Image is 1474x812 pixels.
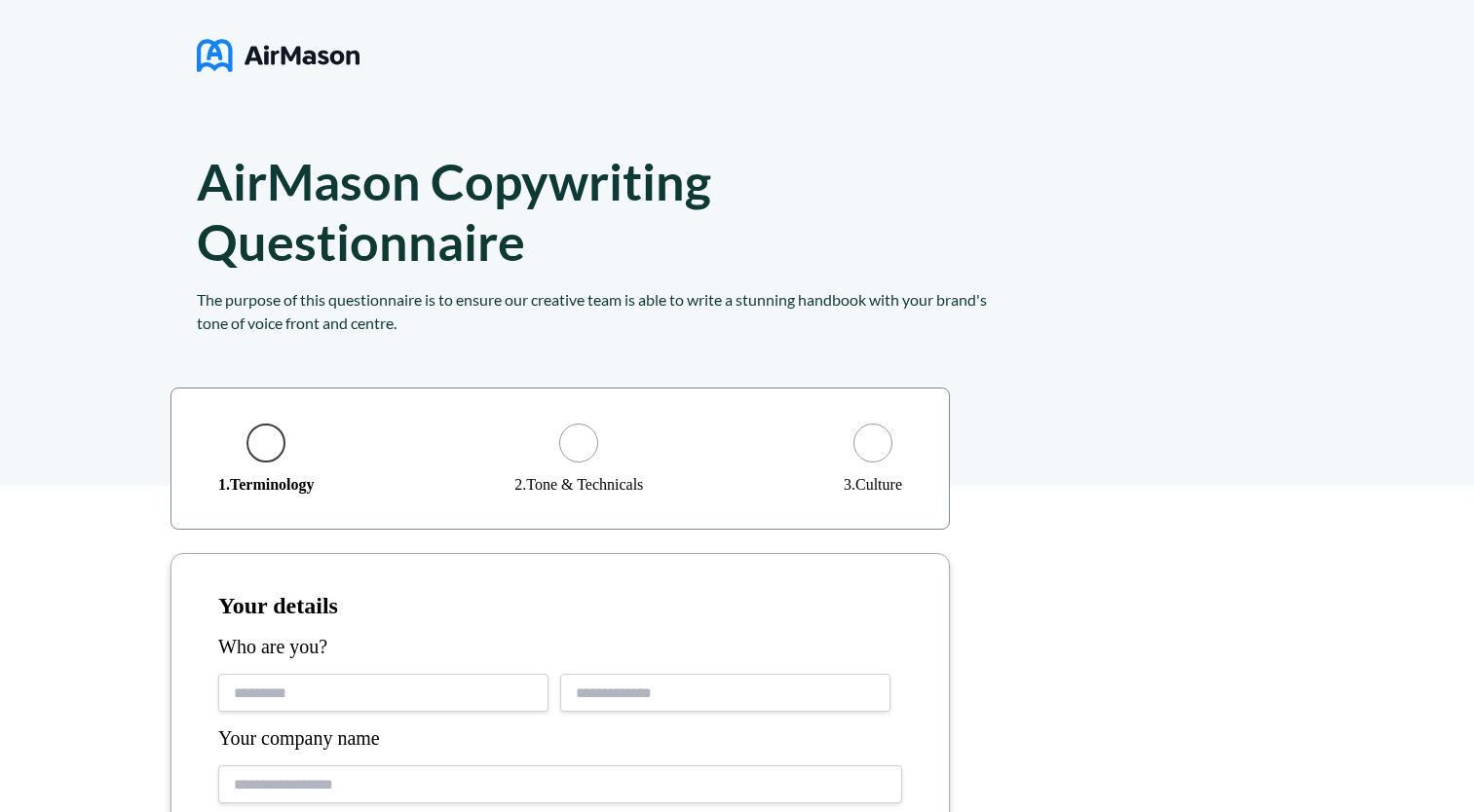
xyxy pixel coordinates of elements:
div: 2 . Tone & Technicals [514,476,643,494]
h1: AirMason Copywriting Questionnaire [197,151,768,272]
h1: Your details [218,593,902,620]
div: The purpose of this questionnaire is to ensure our creative team is able to write a stunning hand... [197,288,996,335]
div: Who are you? [218,636,902,658]
img: logo [197,31,359,80]
div: Your company name [218,727,902,750]
div: 1 . Terminology [218,476,315,494]
div: 3 . Culture [844,476,902,494]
